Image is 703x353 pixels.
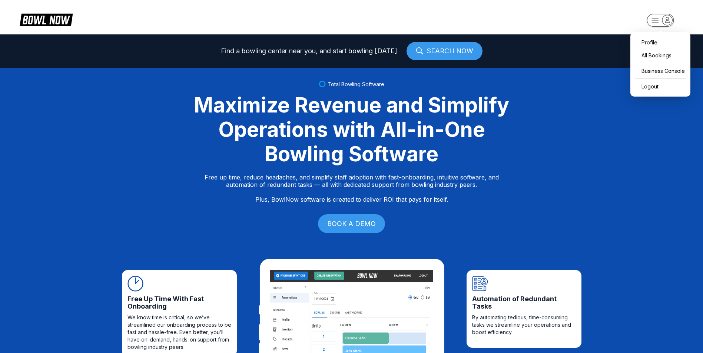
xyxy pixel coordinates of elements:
[634,64,687,77] a: Business Console
[318,214,385,233] a: BOOK A DEMO
[221,47,397,55] span: Find a bowling center near you, and start bowling [DATE]
[328,81,384,87] span: Total Bowling Software
[127,295,231,310] span: Free Up Time With Fast Onboarding
[634,80,687,93] button: Logout
[472,314,576,336] span: By automating tedious, time-consuming tasks we streamline your operations and boost efficiency.
[634,49,687,62] a: All Bookings
[185,93,518,166] div: Maximize Revenue and Simplify Operations with All-in-One Bowling Software
[205,174,499,203] p: Free up time, reduce headaches, and simplify staff adoption with fast-onboarding, intuitive softw...
[407,42,483,60] a: SEARCH NOW
[634,36,687,49] a: Profile
[472,295,576,310] span: Automation of Redundant Tasks
[127,314,231,351] span: We know time is critical, so we’ve streamlined our onboarding process to be fast and hassle-free....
